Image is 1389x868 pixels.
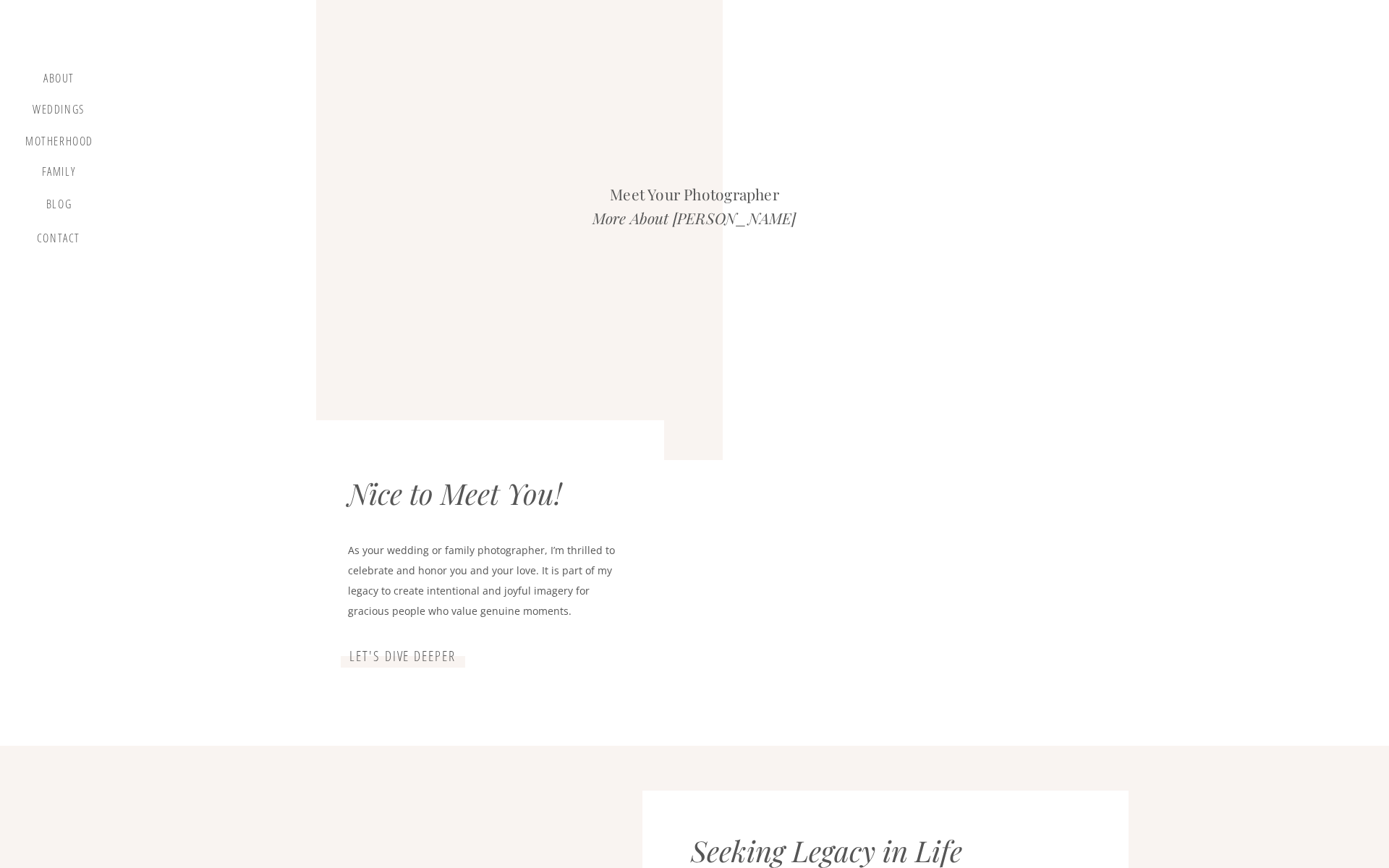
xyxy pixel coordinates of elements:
[38,72,80,89] a: about
[348,648,457,665] a: Let's dive deeper
[38,197,80,218] a: blog
[348,540,631,626] p: As your wedding or family photographer, I’m thrilled to celebrate and honor you and your love. It...
[31,103,86,121] a: Weddings
[534,182,855,206] h2: Meet Your Photographer
[348,476,639,518] div: Nice to Meet You!
[25,135,93,150] a: motherhood
[34,231,83,251] a: contact
[592,208,796,228] i: More About [PERSON_NAME]
[31,165,86,184] a: Family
